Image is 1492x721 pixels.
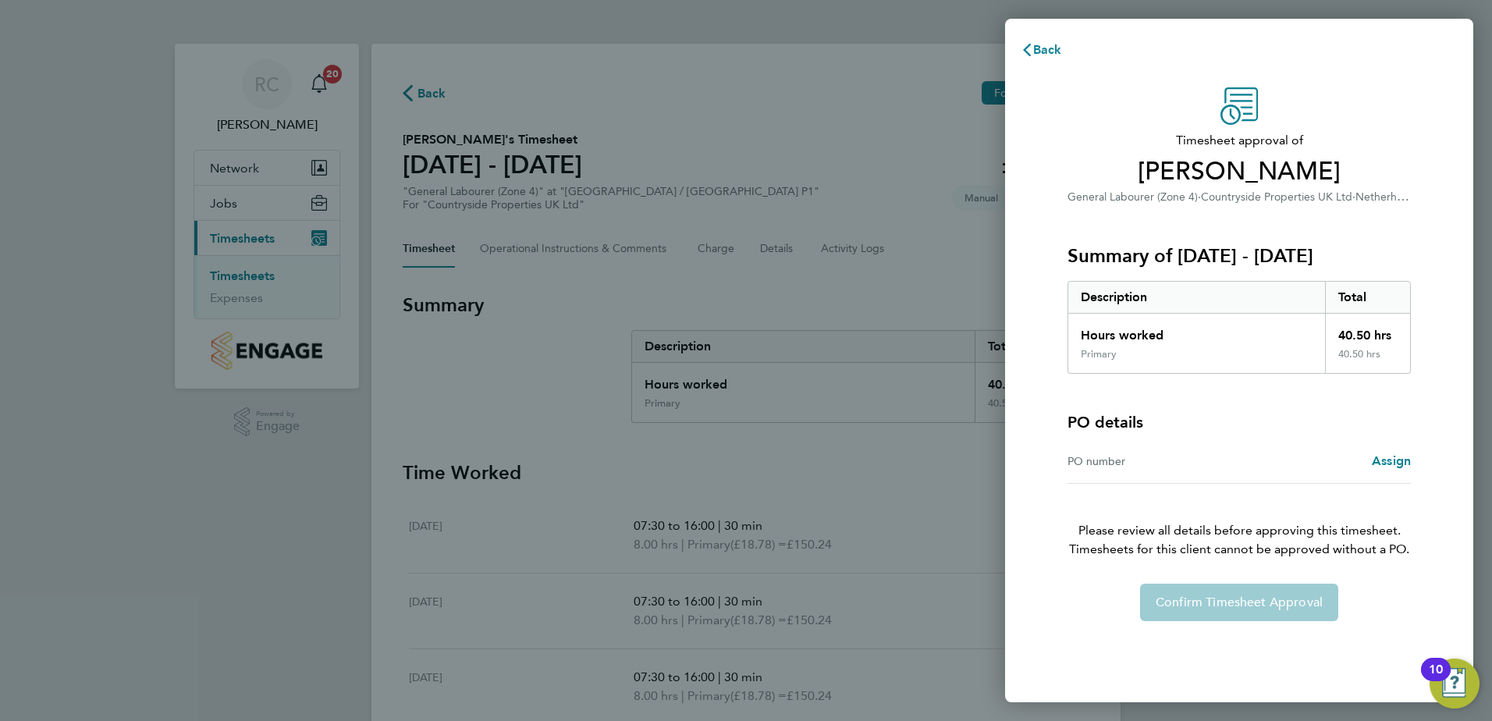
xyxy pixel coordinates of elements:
span: Timesheets for this client cannot be approved without a PO. [1049,540,1430,559]
div: Description [1068,282,1325,313]
span: Countryside Properties UK Ltd [1201,190,1352,204]
span: [PERSON_NAME] [1067,156,1411,187]
div: Primary [1081,348,1117,360]
p: Please review all details before approving this timesheet. [1049,484,1430,559]
span: Assign [1372,453,1411,468]
div: PO number [1067,452,1239,471]
button: Open Resource Center, 10 new notifications [1430,659,1480,709]
div: Hours worked [1068,314,1325,348]
span: Timesheet approval of [1067,131,1411,150]
div: Total [1325,282,1411,313]
span: · [1198,190,1201,204]
div: 10 [1429,669,1443,690]
span: Back [1033,42,1062,57]
a: Assign [1372,452,1411,471]
h3: Summary of [DATE] - [DATE] [1067,243,1411,268]
div: Summary of 04 - 10 Aug 2025 [1067,281,1411,374]
span: · [1352,190,1355,204]
div: 40.50 hrs [1325,314,1411,348]
button: Back [1005,34,1078,66]
div: 40.50 hrs [1325,348,1411,373]
h4: PO details [1067,411,1143,433]
span: General Labourer (Zone 4) [1067,190,1198,204]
